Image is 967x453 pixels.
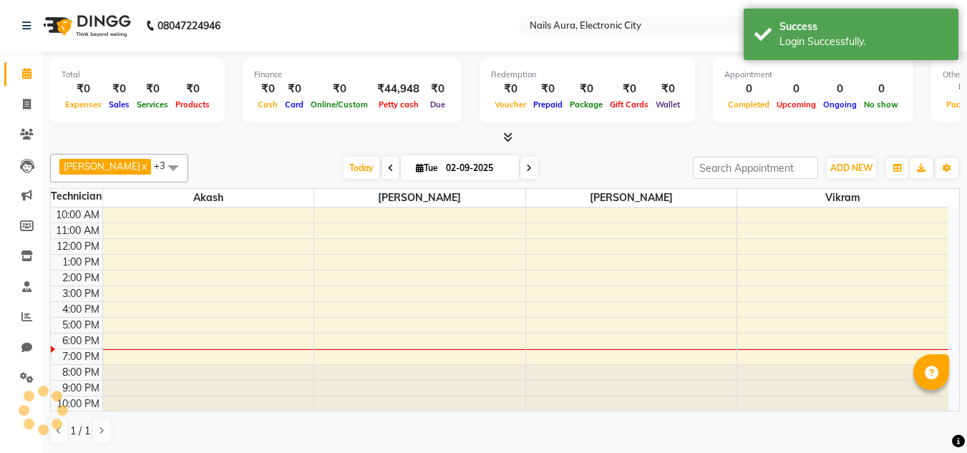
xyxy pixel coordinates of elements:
span: Cash [254,99,281,109]
span: [PERSON_NAME] [526,189,737,207]
div: ₹0 [254,81,281,97]
span: Voucher [491,99,530,109]
div: 6:00 PM [59,333,102,349]
div: Success [779,19,948,34]
div: Total [62,69,213,81]
span: Card [281,99,307,109]
div: ₹0 [307,81,371,97]
span: [PERSON_NAME] [314,189,525,207]
a: x [140,160,147,172]
button: ADD NEW [827,158,876,178]
div: ₹0 [133,81,172,97]
span: 1 / 1 [70,424,90,439]
img: logo [37,6,135,46]
span: Sales [105,99,133,109]
span: Due [427,99,449,109]
div: ₹0 [530,81,566,97]
span: +3 [154,160,176,171]
span: Tue [412,162,442,173]
span: Services [133,99,172,109]
div: 5:00 PM [59,318,102,333]
div: 3:00 PM [59,286,102,301]
span: Today [344,157,379,179]
div: Redemption [491,69,684,81]
div: 8:00 PM [59,365,102,380]
span: [PERSON_NAME] [64,160,140,172]
div: 0 [724,81,773,97]
span: Products [172,99,213,109]
span: Akash [103,189,314,207]
div: Appointment [724,69,902,81]
input: Search Appointment [693,157,818,179]
span: Ongoing [820,99,860,109]
span: Online/Custom [307,99,371,109]
span: Package [566,99,606,109]
span: Prepaid [530,99,566,109]
div: Technician [51,189,102,204]
div: ₹0 [105,81,133,97]
div: ₹0 [172,81,213,97]
div: 12:00 PM [54,239,102,254]
div: ₹44,948 [371,81,425,97]
span: Vikram [737,189,948,207]
div: ₹0 [425,81,450,97]
div: ₹0 [652,81,684,97]
span: Petty cash [375,99,422,109]
span: Completed [724,99,773,109]
span: ADD NEW [830,162,873,173]
div: 0 [820,81,860,97]
span: Gift Cards [606,99,652,109]
div: 11:00 AM [53,223,102,238]
div: ₹0 [62,81,105,97]
div: 9:00 PM [59,381,102,396]
div: 7:00 PM [59,349,102,364]
span: Expenses [62,99,105,109]
div: 0 [773,81,820,97]
div: ₹0 [566,81,606,97]
div: 10:00 AM [53,208,102,223]
div: Login Successfully. [779,34,948,49]
div: 10:00 PM [54,396,102,411]
div: ₹0 [491,81,530,97]
div: ₹0 [281,81,307,97]
div: 0 [860,81,902,97]
span: No show [860,99,902,109]
div: 1:00 PM [59,255,102,270]
div: ₹0 [606,81,652,97]
div: Finance [254,69,450,81]
span: Wallet [652,99,684,109]
div: 2:00 PM [59,271,102,286]
b: 08047224946 [157,6,220,46]
input: 2025-09-02 [442,157,513,179]
div: 4:00 PM [59,302,102,317]
span: Upcoming [773,99,820,109]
